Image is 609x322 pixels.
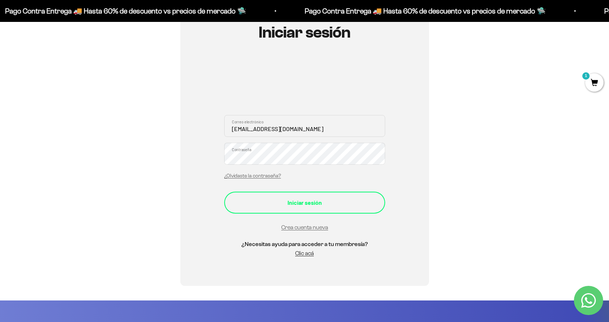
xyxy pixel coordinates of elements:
p: Pago Contra Entrega 🚚 Hasta 60% de descuento vs precios de mercado 🛸 [5,5,246,17]
a: 1 [585,79,604,87]
iframe: Social Login Buttons [224,63,385,106]
h5: ¿Necesitas ayuda para acceder a tu membresía? [224,239,385,249]
a: Crea cuenta nueva [281,224,328,230]
h1: Iniciar sesión [224,24,385,41]
mark: 1 [582,72,590,80]
button: Iniciar sesión [224,192,385,214]
p: Pago Contra Entrega 🚚 Hasta 60% de descuento vs precios de mercado 🛸 [305,5,546,17]
a: Clic acá [295,250,314,256]
div: Iniciar sesión [239,198,371,207]
a: ¿Olvidaste la contraseña? [224,173,281,179]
